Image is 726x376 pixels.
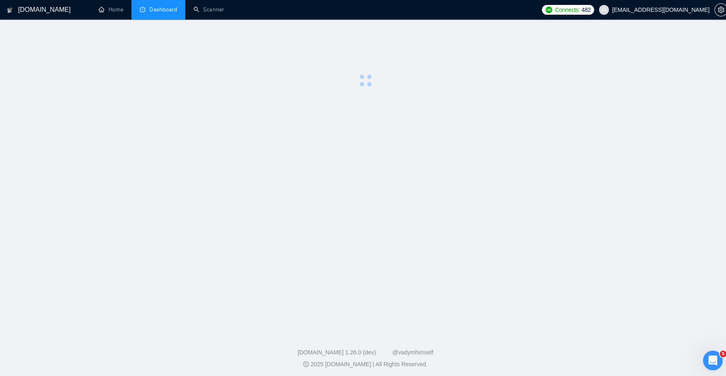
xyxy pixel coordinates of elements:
a: homeHome [98,6,122,13]
span: 482 [577,5,586,14]
span: Dashboard [149,6,176,13]
span: dashboard [139,7,144,12]
a: @vadymhimself [390,347,431,353]
iframe: Intercom live chat [698,348,718,368]
span: user [597,7,603,13]
span: copyright [301,359,307,365]
a: setting [710,7,723,13]
img: upwork-logo.png [542,7,548,13]
img: logo [7,4,13,17]
a: [DOMAIN_NAME] 1.26.0 (dev) [295,347,373,353]
span: setting [710,7,722,13]
span: 5 [715,348,722,355]
button: setting [710,3,723,16]
div: 2025 [DOMAIN_NAME] | All Rights Reserved. [7,358,719,366]
span: Connects: [551,5,576,14]
a: searchScanner [192,6,222,13]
